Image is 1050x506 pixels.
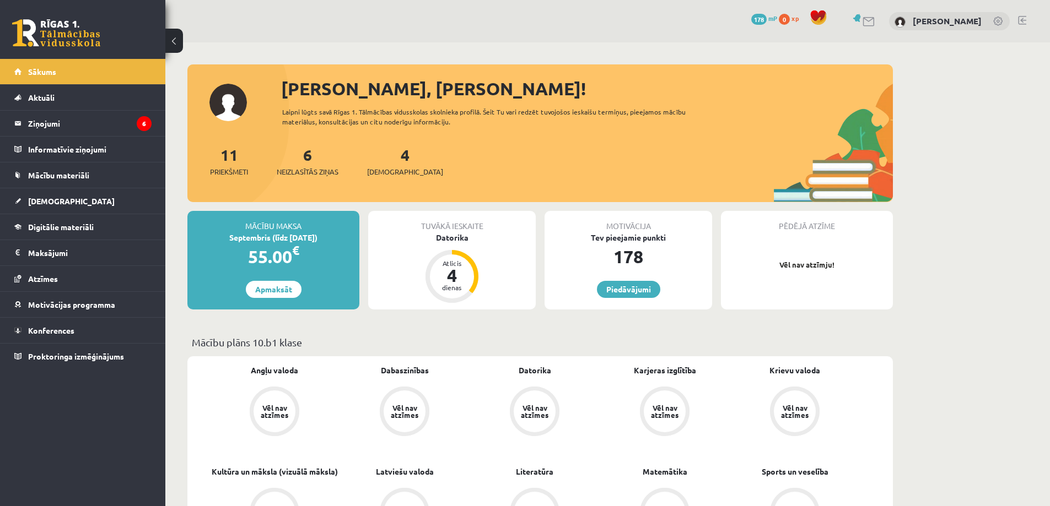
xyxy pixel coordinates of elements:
[368,232,536,304] a: Datorika Atlicis 4 dienas
[28,196,115,206] span: [DEMOGRAPHIC_DATA]
[14,240,152,265] a: Maksājumi
[516,466,553,477] a: Literatūra
[187,243,359,270] div: 55.00
[28,137,152,162] legend: Informatīvie ziņojumi
[545,232,712,243] div: Tev pieejamie punkti
[14,162,152,188] a: Mācību materiāli
[28,67,56,77] span: Sākums
[210,145,248,177] a: 11Priekšmeti
[519,364,551,376] a: Datorika
[28,170,89,180] span: Mācību materiāli
[14,59,152,84] a: Sākums
[519,404,550,418] div: Vēl nav atzīmes
[730,387,860,438] a: Vēl nav atzīmes
[389,404,420,418] div: Vēl nav atzīmes
[721,211,893,232] div: Pēdējā atzīme
[376,466,434,477] a: Latviešu valoda
[14,137,152,162] a: Informatīvie ziņojumi
[762,466,828,477] a: Sports un veselība
[340,387,470,438] a: Vēl nav atzīmes
[435,266,469,284] div: 4
[187,211,359,232] div: Mācību maksa
[367,145,443,177] a: 4[DEMOGRAPHIC_DATA]
[281,75,893,102] div: [PERSON_NAME], [PERSON_NAME]!
[470,387,600,438] a: Vēl nav atzīmes
[381,364,429,376] a: Dabaszinības
[282,107,706,127] div: Laipni lūgts savā Rīgas 1. Tālmācības vidusskolas skolnieka profilā. Šeit Tu vari redzēt tuvojošo...
[368,211,536,232] div: Tuvākā ieskaite
[28,222,94,232] span: Digitālie materiāli
[277,166,338,177] span: Neizlasītās ziņas
[643,466,687,477] a: Matemātika
[634,364,696,376] a: Karjeras izglītība
[28,300,115,309] span: Motivācijas programma
[768,14,777,23] span: mP
[545,211,712,232] div: Motivācija
[726,259,887,270] p: Vēl nav atzīmju!
[12,19,100,47] a: Rīgas 1. Tālmācības vidusskola
[597,281,660,298] a: Piedāvājumi
[14,344,152,369] a: Proktoringa izmēģinājums
[649,404,680,418] div: Vēl nav atzīmes
[187,232,359,243] div: Septembris (līdz [DATE])
[212,466,338,477] a: Kultūra un māksla (vizuālā māksla)
[14,111,152,136] a: Ziņojumi6
[28,93,55,102] span: Aktuāli
[779,14,790,25] span: 0
[600,387,730,438] a: Vēl nav atzīmes
[14,188,152,214] a: [DEMOGRAPHIC_DATA]
[292,242,299,258] span: €
[28,325,74,335] span: Konferences
[751,14,777,23] a: 178 mP
[435,260,469,266] div: Atlicis
[751,14,767,25] span: 178
[277,145,338,177] a: 6Neizlasītās ziņas
[368,232,536,243] div: Datorika
[137,116,152,131] i: 6
[14,292,152,317] a: Motivācijas programma
[209,387,340,438] a: Vēl nav atzīmes
[545,243,712,270] div: 178
[210,166,248,177] span: Priekšmeti
[14,318,152,343] a: Konferences
[28,351,124,361] span: Proktoringa izmēģinājums
[14,85,152,110] a: Aktuāli
[435,284,469,291] div: dienas
[779,404,810,418] div: Vēl nav atzīmes
[367,166,443,177] span: [DEMOGRAPHIC_DATA]
[791,14,799,23] span: xp
[14,266,152,291] a: Atzīmes
[895,17,906,28] img: Karloss Filips Filipsons
[28,240,152,265] legend: Maksājumi
[769,364,820,376] a: Krievu valoda
[192,335,889,350] p: Mācību plāns 10.b1 klase
[28,274,58,284] span: Atzīmes
[913,15,982,26] a: [PERSON_NAME]
[779,14,804,23] a: 0 xp
[28,111,152,136] legend: Ziņojumi
[246,281,301,298] a: Apmaksāt
[251,364,298,376] a: Angļu valoda
[259,404,290,418] div: Vēl nav atzīmes
[14,214,152,240] a: Digitālie materiāli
